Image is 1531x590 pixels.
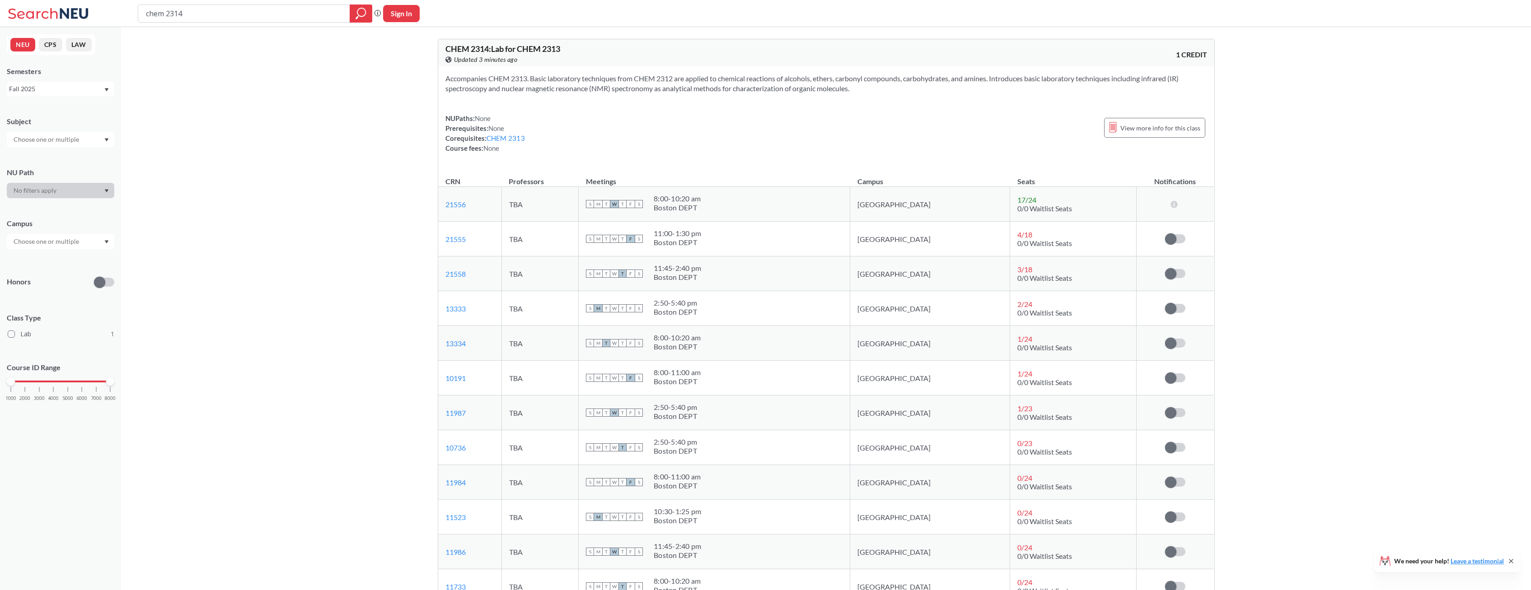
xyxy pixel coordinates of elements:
[654,437,697,446] div: 2:50 - 5:40 pm
[1176,50,1207,60] span: 1 CREDIT
[850,187,1010,222] td: [GEOGRAPHIC_DATA]
[445,269,466,278] a: 21558
[635,443,643,451] span: S
[618,409,627,417] span: T
[475,114,491,122] span: None
[9,134,85,145] input: Choose one or multiple
[654,542,701,551] div: 11:45 - 2:40 pm
[1017,474,1032,482] span: 0 / 24
[104,138,109,142] svg: Dropdown arrow
[602,200,610,208] span: T
[602,443,610,451] span: T
[586,269,594,278] span: S
[7,313,114,323] span: Class Type
[586,478,594,486] span: S
[1017,195,1036,204] span: 17 / 24
[635,548,643,556] span: S
[654,472,701,481] div: 8:00 - 11:00 am
[850,395,1010,430] td: [GEOGRAPHIC_DATA]
[602,269,610,278] span: T
[850,167,1010,187] th: Campus
[487,134,525,142] a: CHEM 2313
[610,200,618,208] span: W
[627,443,635,451] span: F
[1017,308,1072,317] span: 0/0 Waitlist Seats
[594,269,602,278] span: M
[445,113,525,153] div: NUPaths: Prerequisites: Corequisites: Course fees:
[602,513,610,521] span: T
[610,409,618,417] span: W
[454,55,518,65] span: Updated 3 minutes ago
[7,183,114,198] div: Dropdown arrow
[501,256,579,291] td: TBA
[356,7,366,20] svg: magnifying glass
[501,395,579,430] td: TBA
[654,238,701,247] div: Boston DEPT
[654,412,697,421] div: Boston DEPT
[105,396,116,401] span: 8000
[635,304,643,312] span: S
[602,339,610,347] span: T
[618,200,627,208] span: T
[7,362,114,373] p: Course ID Range
[610,443,618,451] span: W
[618,443,627,451] span: T
[635,269,643,278] span: S
[594,478,602,486] span: M
[850,500,1010,534] td: [GEOGRAPHIC_DATA]
[445,74,1207,93] section: Accompanies CHEM 2313. Basic laboratory techniques from CHEM 2312 are applied to chemical reactio...
[627,409,635,417] span: F
[602,304,610,312] span: T
[579,167,850,187] th: Meetings
[1017,404,1032,413] span: 1 / 23
[501,534,579,569] td: TBA
[104,88,109,92] svg: Dropdown arrow
[850,291,1010,326] td: [GEOGRAPHIC_DATA]
[76,396,87,401] span: 6000
[654,342,701,351] div: Boston DEPT
[602,548,610,556] span: T
[1017,334,1032,343] span: 1 / 24
[501,465,579,500] td: TBA
[1120,122,1200,134] span: View more info for this class
[610,269,618,278] span: W
[62,396,73,401] span: 5000
[610,235,618,243] span: W
[7,82,114,96] div: Fall 2025Dropdown arrow
[483,144,500,152] span: None
[488,124,505,132] span: None
[445,443,466,452] a: 10736
[850,222,1010,256] td: [GEOGRAPHIC_DATA]
[1017,274,1072,282] span: 0/0 Waitlist Seats
[610,548,618,556] span: W
[145,6,343,21] input: Class, professor, course number, "phrase"
[350,5,372,23] div: magnifying glass
[610,339,618,347] span: W
[654,368,701,377] div: 8:00 - 11:00 am
[445,44,560,54] span: CHEM 2314 : Lab for CHEM 2313
[635,200,643,208] span: S
[618,339,627,347] span: T
[1017,265,1032,274] span: 3 / 18
[654,273,701,282] div: Boston DEPT
[654,307,697,316] div: Boston DEPT
[1017,517,1072,525] span: 0/0 Waitlist Seats
[586,374,594,382] span: S
[586,548,594,556] span: S
[445,478,466,487] a: 11984
[654,516,701,525] div: Boston DEPT
[1017,552,1072,560] span: 0/0 Waitlist Seats
[654,194,701,203] div: 8:00 - 10:20 am
[1136,167,1214,187] th: Notifications
[654,377,701,386] div: Boston DEPT
[9,84,103,94] div: Fall 2025
[618,548,627,556] span: T
[1017,482,1072,491] span: 0/0 Waitlist Seats
[627,374,635,382] span: F
[1451,557,1504,565] a: Leave a testimonial
[635,374,643,382] span: S
[618,269,627,278] span: T
[610,374,618,382] span: W
[594,374,602,382] span: M
[7,132,114,147] div: Dropdown arrow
